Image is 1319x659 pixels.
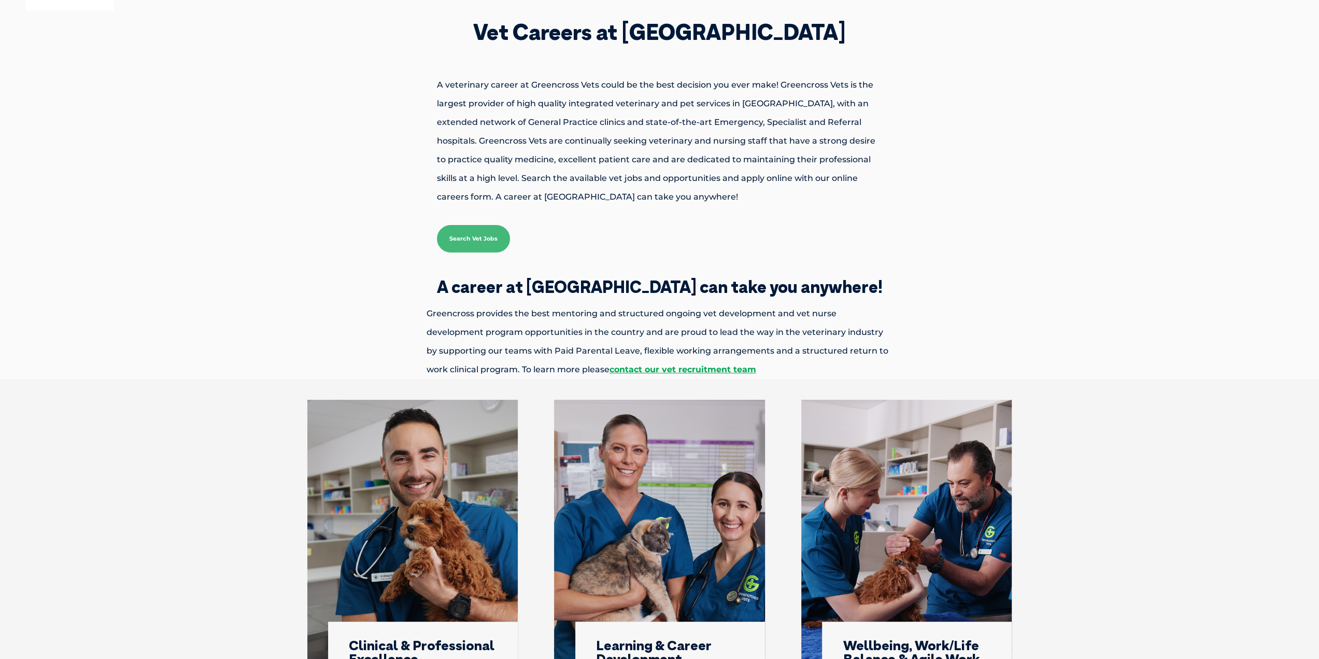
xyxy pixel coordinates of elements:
[401,21,919,43] h1: Vet Careers at [GEOGRAPHIC_DATA]
[390,304,929,379] p: Greencross provides the best mentoring and structured ongoing vet development and vet nurse devel...
[390,278,929,295] h2: A career at [GEOGRAPHIC_DATA] can take you anywhere!
[609,364,756,374] a: contact our vet recruitment team
[437,225,510,253] a: Search Vet Jobs
[401,76,919,206] p: A veterinary career at Greencross Vets could be the best decision you ever make! Greencross Vets ...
